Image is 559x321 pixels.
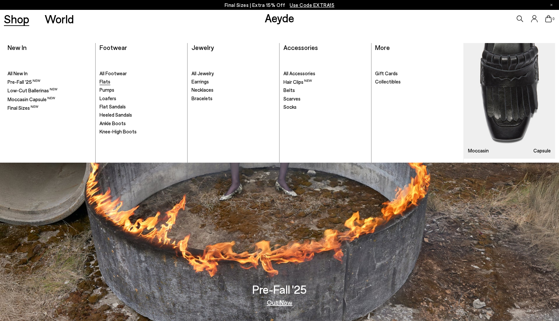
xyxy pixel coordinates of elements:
span: Heeled Sandals [100,112,132,118]
span: Knee-High Boots [100,128,137,134]
a: Scarves [283,96,367,102]
a: Hair Clips [283,79,367,85]
a: Footwear [100,43,127,51]
a: Bracelets [191,95,275,102]
span: All New In [8,70,28,76]
span: Pre-Fall '25 [8,79,40,85]
a: Pumps [100,87,183,93]
a: Aeyde [265,11,294,25]
span: Pumps [100,87,114,93]
h3: Moccasin [468,148,489,153]
span: Earrings [191,79,209,84]
span: All Accessories [283,70,315,76]
a: Moccasin Capsule [8,96,91,103]
a: Moccasin Capsule [464,43,555,159]
a: Jewelry [191,43,214,51]
a: Shop [4,13,29,25]
a: Heeled Sandals [100,112,183,118]
a: Pre-Fall '25 [8,79,91,85]
a: Collectibles [375,79,459,85]
a: Accessories [283,43,318,51]
a: Loafers [100,95,183,102]
span: Gift Cards [375,70,398,76]
span: Hair Clips [283,79,312,85]
a: World [45,13,74,25]
a: 0 [545,15,552,22]
a: Earrings [191,79,275,85]
a: Socks [283,104,367,110]
span: Low-Cut Ballerinas [8,87,57,93]
a: All New In [8,70,91,77]
span: Socks [283,104,297,110]
a: Ankle Boots [100,120,183,127]
a: Knee-High Boots [100,128,183,135]
a: Flat Sandals [100,103,183,110]
a: All Footwear [100,70,183,77]
a: Final Sizes [8,104,91,111]
a: Gift Cards [375,70,459,77]
p: Final Sizes | Extra 15% Off [225,1,335,9]
span: Moccasin Capsule [8,96,55,102]
a: Necklaces [191,87,275,93]
span: Belts [283,87,295,93]
a: All Jewelry [191,70,275,77]
span: All Jewelry [191,70,214,76]
a: All Accessories [283,70,367,77]
span: Scarves [283,96,301,102]
span: Ankle Boots [100,120,126,126]
a: Belts [283,87,367,94]
img: Mobile_e6eede4d-78b8-4bd1-ae2a-4197e375e133_900x.jpg [464,43,555,159]
a: More [375,43,390,51]
h3: Pre-Fall '25 [252,284,307,295]
span: Flat Sandals [100,103,126,109]
span: Loafers [100,95,116,101]
span: All Footwear [100,70,127,76]
span: 0 [552,17,555,21]
a: Out Now [267,299,292,306]
span: Bracelets [191,95,212,101]
span: Flats [100,79,110,84]
a: Flats [100,79,183,85]
span: Necklaces [191,87,213,93]
span: Final Sizes [8,105,38,111]
span: Navigate to /collections/ss25-final-sizes [290,2,334,8]
a: New In [8,43,27,51]
span: Collectibles [375,79,401,84]
h3: Capsule [533,148,551,153]
a: Low-Cut Ballerinas [8,87,91,94]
